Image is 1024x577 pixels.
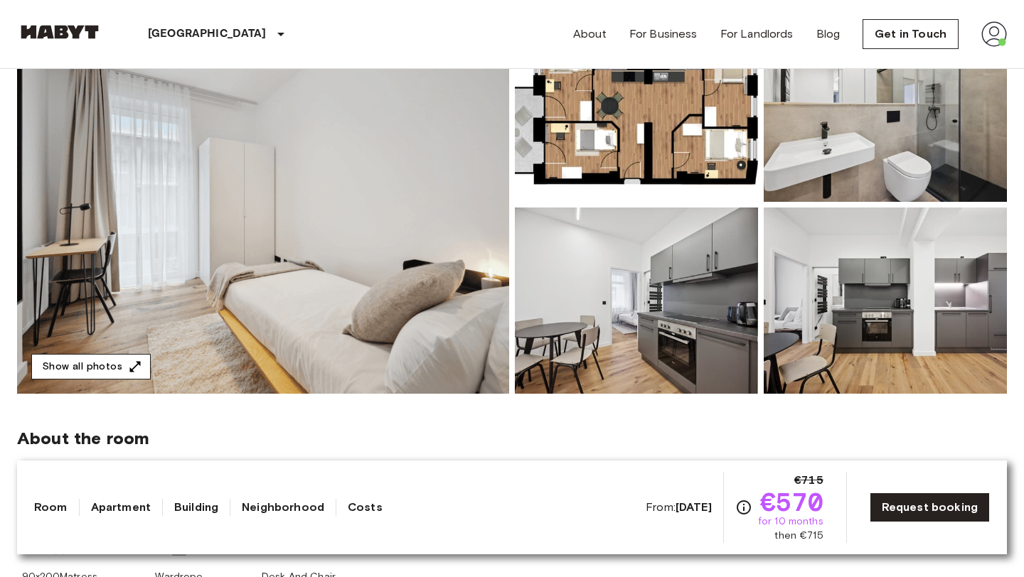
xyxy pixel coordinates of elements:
[646,500,712,515] span: From:
[758,514,823,529] span: for 10 months
[816,26,841,43] a: Blog
[981,21,1007,47] img: avatar
[242,499,324,516] a: Neighborhood
[348,499,383,516] a: Costs
[720,26,794,43] a: For Landlords
[17,25,102,39] img: Habyt
[148,26,267,43] p: [GEOGRAPHIC_DATA]
[735,499,752,516] svg: Check cost overview for full price breakdown. Please note that discounts apply to new joiners onl...
[863,19,959,49] a: Get in Touch
[760,489,823,514] span: €570
[676,500,712,514] b: [DATE]
[515,207,758,394] img: Picture of unit DE-01-477-056-03
[794,472,823,489] span: €715
[17,16,509,394] img: Marketing picture of unit DE-01-477-056-03
[34,499,68,516] a: Room
[31,354,151,380] button: Show all photos
[17,428,1007,449] span: About the room
[174,499,218,516] a: Building
[764,207,1007,394] img: Picture of unit DE-01-477-056-03
[629,26,698,43] a: For Business
[774,529,823,543] span: then €715
[764,16,1007,202] img: Picture of unit DE-01-477-056-03
[573,26,607,43] a: About
[870,492,990,522] a: Request booking
[91,499,151,516] a: Apartment
[515,16,758,202] img: Picture of unit DE-01-477-056-03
